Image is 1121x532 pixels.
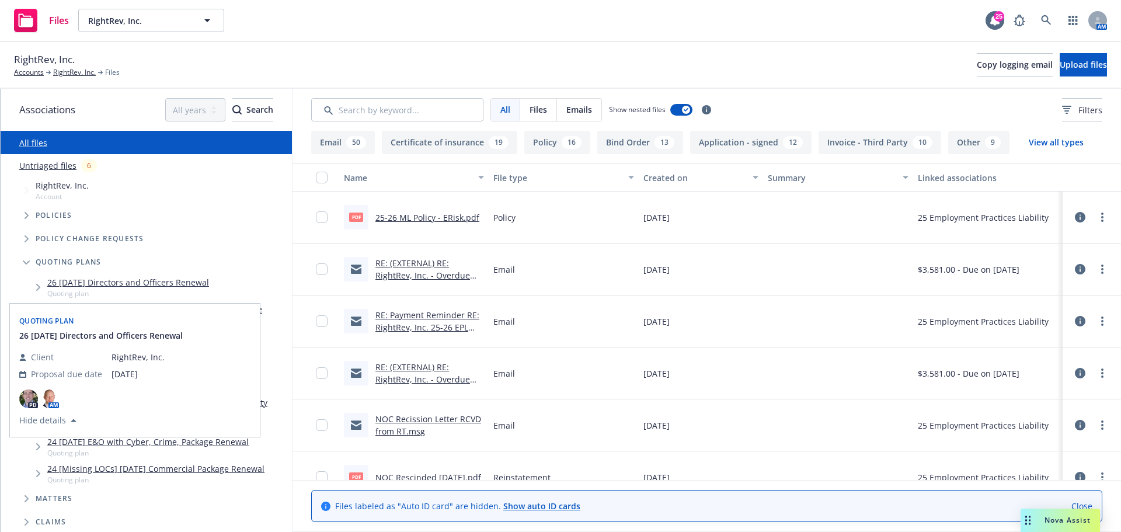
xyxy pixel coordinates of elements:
[783,136,803,149] div: 12
[609,105,666,114] span: Show nested files
[36,212,72,219] span: Policies
[349,472,363,481] span: pdf
[918,419,1049,432] div: 25 Employment Practices Liability
[948,131,1009,154] button: Other
[36,235,144,242] span: Policy change requests
[503,500,580,512] a: Show auto ID cards
[232,99,273,121] div: Search
[31,368,102,380] span: Proposal due date
[47,288,209,298] span: Quoting plan
[88,15,189,27] span: RightRev, Inc.
[1095,314,1109,328] a: more
[562,136,582,149] div: 16
[232,105,242,114] svg: Search
[1021,509,1035,532] div: Drag to move
[913,164,1063,192] button: Linked associations
[40,390,59,408] span: photoAM
[918,263,1019,276] div: $3,581.00 - Due on [DATE]
[47,463,264,475] a: 24 [Missing LOCs] [DATE] Commercial Package Renewal
[1021,509,1100,532] button: Nova Assist
[918,367,1019,380] div: $3,581.00 - Due on [DATE]
[316,419,328,431] input: Toggle Row Selected
[643,367,670,380] span: [DATE]
[382,131,517,154] button: Certificate of insurance
[47,436,249,448] a: 24 [DATE] E&O with Cyber, Crime, Package Renewal
[316,211,328,223] input: Toggle Row Selected
[639,164,764,192] button: Created on
[1062,98,1102,121] button: Filters
[49,16,69,25] span: Files
[346,136,366,149] div: 50
[375,361,470,397] a: RE: (EXTERNAL) RE: RightRev, Inc. - Overdue Payment
[1095,418,1109,432] a: more
[918,211,1049,224] div: 25 Employment Practices Liability
[1095,210,1109,224] a: more
[489,164,638,192] button: File type
[913,136,932,149] div: 10
[643,419,670,432] span: [DATE]
[112,351,165,363] span: RightRev, Inc.
[9,4,74,37] a: Files
[643,172,746,184] div: Created on
[643,263,670,276] span: [DATE]
[768,172,895,184] div: Summary
[112,368,165,380] span: [DATE]
[19,102,75,117] span: Associations
[819,131,941,154] button: Invoice - Third Party
[763,164,913,192] button: Summary
[524,131,590,154] button: Policy
[493,471,551,484] span: Reinstatement
[489,136,509,149] div: 19
[375,413,481,437] a: NOC Recission Letter RCVD from RT.msg
[19,329,183,342] span: 26 [DATE] Directors and Officers Renewal
[36,259,102,266] span: Quoting plans
[105,67,120,78] span: Files
[19,390,38,408] span: photoPD
[36,519,66,526] span: Claims
[311,131,375,154] button: Email
[493,315,515,328] span: Email
[597,131,683,154] button: Bind Order
[643,211,670,224] span: [DATE]
[19,316,74,326] span: Quoting plan
[493,172,621,184] div: File type
[1035,9,1058,32] a: Search
[19,137,47,148] a: All files
[36,495,72,502] span: Matters
[78,9,224,32] button: RightRev, Inc.
[53,67,96,78] a: RightRev, Inc.
[14,52,75,67] span: RightRev, Inc.
[344,172,471,184] div: Name
[918,172,1058,184] div: Linked associations
[1061,9,1085,32] a: Switch app
[316,471,328,483] input: Toggle Row Selected
[493,419,515,432] span: Email
[375,472,481,483] a: NOC Rescinded [DATE].pdf
[690,131,812,154] button: Application - signed
[918,471,1049,484] div: 25 Employment Practices Liability
[311,98,483,121] input: Search by keyword...
[1045,515,1091,525] span: Nova Assist
[47,448,249,458] span: Quoting plan
[81,159,97,172] div: 6
[1008,9,1031,32] a: Report a Bug
[985,136,1001,149] div: 9
[15,413,81,427] button: Hide details
[316,263,328,275] input: Toggle Row Selected
[1095,366,1109,380] a: more
[19,390,38,408] img: photo
[47,276,209,288] a: 26 [DATE] Directors and Officers Renewal
[1095,262,1109,276] a: more
[994,11,1004,22] div: 25
[316,315,328,327] input: Toggle Row Selected
[493,367,515,380] span: Email
[977,53,1053,77] button: Copy logging email
[918,315,1049,328] div: 25 Employment Practices Liability
[1010,131,1102,154] button: View all types
[375,310,479,345] a: RE: Payment Reminder RE: RightRev, Inc. 25-26 EPL Binder & Invoice Delivery
[500,103,510,116] span: All
[40,390,59,408] img: photo
[36,179,89,192] span: RightRev, Inc.
[375,212,479,223] a: 25-26 ML Policy - ERisk.pdf
[232,98,273,121] button: SearchSearch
